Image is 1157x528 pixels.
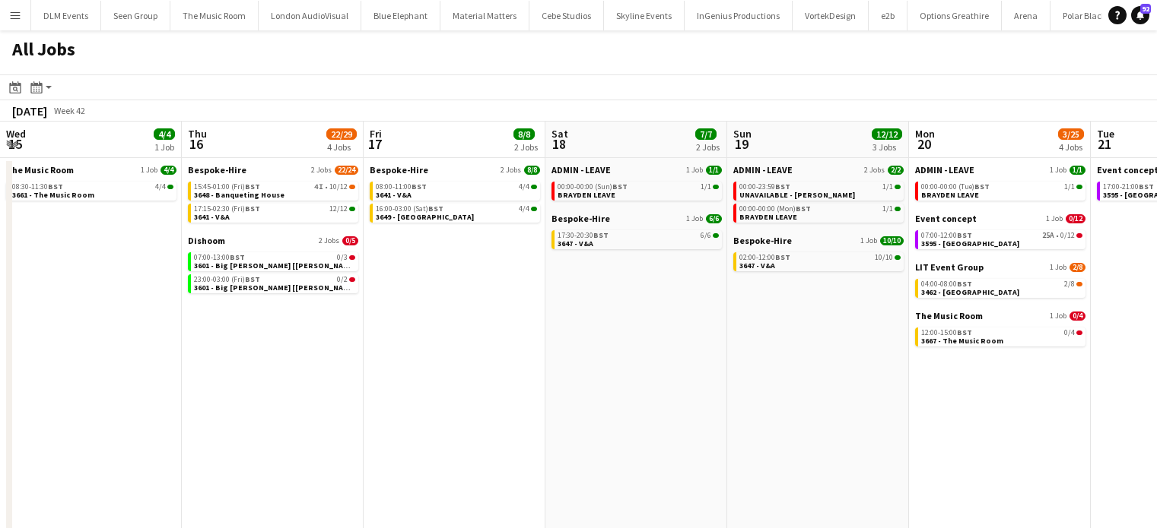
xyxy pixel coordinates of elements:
[335,166,358,175] span: 22/24
[1076,185,1082,189] span: 1/1
[48,182,63,191] span: BST
[558,190,615,200] span: BRAYDEN LEAVE
[154,141,174,153] div: 1 Job
[194,252,355,270] a: 07:00-13:00BST0/33601 - Big [PERSON_NAME] [[PERSON_NAME] HIRE LUTON & PANEL VAN]
[6,127,26,141] span: Wed
[376,183,427,191] span: 08:00-11:00
[170,1,259,30] button: The Music Room
[513,128,535,140] span: 8/8
[796,204,811,213] span: BST
[12,183,63,191] span: 08:30-11:30
[311,166,332,175] span: 2 Jobs
[1058,128,1084,140] span: 3/25
[155,183,166,191] span: 4/4
[907,1,1002,30] button: Options Greathire
[412,182,427,191] span: BST
[733,235,904,246] a: Bespoke-Hire1 Job10/10
[329,183,348,191] span: 10/12
[739,183,790,191] span: 00:00-23:59
[376,204,537,221] a: 16:00-03:00 (Sat)BST4/43649 - [GEOGRAPHIC_DATA]
[915,213,1085,224] a: Event concept1 Job0/12
[921,329,972,337] span: 12:00-15:00
[194,183,355,191] div: •
[194,283,453,292] span: 3601 - Big Penny [LUTON+ HIRE LUTON & PANEL VAN]
[519,205,529,213] span: 4/4
[4,135,26,153] span: 15
[154,128,175,140] span: 4/4
[167,185,173,189] span: 4/4
[551,127,568,141] span: Sat
[558,232,609,239] span: 17:30-20:30
[921,183,990,191] span: 00:00-00:00 (Tue)
[529,1,604,30] button: Cebe Studios
[915,164,1085,175] a: ADMIN - LEAVE1 Job1/1
[314,183,323,191] span: 4I
[1064,183,1075,191] span: 1/1
[739,212,797,222] span: BRAYDEN LEAVE
[695,128,717,140] span: 7/7
[370,164,540,226] div: Bespoke-Hire2 Jobs8/808:00-11:00BST4/43641 - V&A16:00-03:00 (Sat)BST4/43649 - [GEOGRAPHIC_DATA]
[31,1,101,30] button: DLM Events
[1070,166,1085,175] span: 1/1
[915,213,1085,261] div: Event concept1 Job0/1207:00-12:00BST25A•0/123595 - [GEOGRAPHIC_DATA]
[551,213,610,224] span: Bespoke-Hire
[1131,6,1149,24] a: 92
[921,239,1019,248] span: 3595 - Banking Hall
[921,279,1082,296] a: 04:00-08:00BST2/83462 - [GEOGRAPHIC_DATA]
[895,207,901,211] span: 1/1
[1060,232,1075,239] span: 0/12
[1097,127,1114,141] span: Tue
[1050,166,1066,175] span: 1 Job
[558,230,719,248] a: 17:30-20:30BST6/63647 - V&A
[957,279,972,289] span: BST
[161,166,176,175] span: 4/4
[880,236,904,245] span: 10/10
[915,127,935,141] span: Mon
[194,261,453,270] span: 3601 - Big Penny [LUTON+ HIRE LUTON & PANEL VAN]
[551,213,722,252] div: Bespoke-Hire1 Job6/617:30-20:30BST6/63647 - V&A
[974,182,990,191] span: BST
[731,135,752,153] span: 19
[713,185,719,189] span: 1/1
[367,135,382,153] span: 17
[1076,233,1082,238] span: 0/12
[921,232,972,239] span: 07:00-12:00
[245,182,260,191] span: BST
[6,164,176,175] a: The Music Room1 Job4/4
[549,135,568,153] span: 18
[558,182,719,199] a: 00:00-00:00 (Sun)BST1/1BRAYDEN LEAVE
[895,255,901,260] span: 10/10
[1139,182,1154,191] span: BST
[101,1,170,30] button: Seen Group
[188,164,246,175] span: Bespoke-Hire
[349,255,355,260] span: 0/3
[12,182,173,199] a: 08:30-11:30BST4/43661 - The Music Room
[913,135,935,153] span: 20
[706,166,722,175] span: 1/1
[1070,311,1085,321] span: 0/4
[188,235,225,246] span: Dishoom
[349,207,355,211] span: 12/12
[915,164,974,175] span: ADMIN - LEAVE
[604,1,685,30] button: Skyline Events
[701,232,711,239] span: 6/6
[733,164,904,235] div: ADMIN - LEAVE2 Jobs2/200:00-23:59BST1/1UNAVAILABLE - [PERSON_NAME]00:00-00:00 (Mon)BST1/1BRAYDEN ...
[921,190,979,200] span: BRAYDEN LEAVE
[50,105,88,116] span: Week 42
[188,164,358,235] div: Bespoke-Hire2 Jobs22/2415:45-01:00 (Fri)BST4I•10/123648 - Banqueting House17:15-02:30 (Fri)BST12/...
[319,236,339,245] span: 2 Jobs
[194,254,245,261] span: 07:00-13:00
[915,164,1085,213] div: ADMIN - LEAVE1 Job1/100:00-00:00 (Tue)BST1/1BRAYDEN LEAVE
[551,164,722,175] a: ADMIN - LEAVE1 Job1/1
[1070,263,1085,272] span: 2/8
[1066,214,1085,223] span: 0/12
[739,205,811,213] span: 00:00-00:00 (Mon)
[519,183,529,191] span: 4/4
[376,182,537,199] a: 08:00-11:00BST4/43641 - V&A
[921,182,1082,199] a: 00:00-00:00 (Tue)BST1/1BRAYDEN LEAVE
[194,204,355,221] a: 17:15-02:30 (Fri)BST12/123641 - V&A
[888,166,904,175] span: 2/2
[915,310,1085,321] a: The Music Room1 Job0/4
[531,185,537,189] span: 4/4
[915,310,1085,349] div: The Music Room1 Job0/412:00-15:00BST0/43667 - The Music Room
